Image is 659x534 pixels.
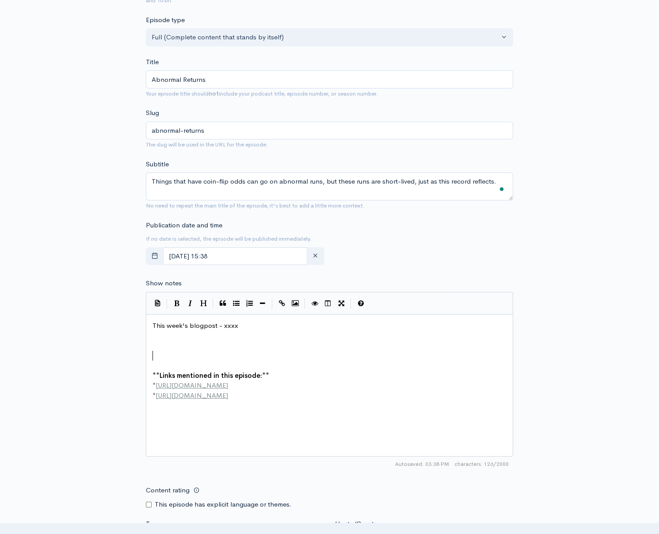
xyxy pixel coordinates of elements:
button: Toggle Side by Side [321,297,335,310]
span: Autosaved: 03:38 PM [395,460,449,468]
small: The slug will be used in the URL for the episode. [146,141,268,148]
label: Tags [146,519,160,529]
label: Content rating [146,481,190,499]
button: Quote [216,297,229,310]
i: | [350,299,351,309]
input: What is the episode's title? [146,70,513,88]
div: Full (Complete content that stands by itself) [152,32,499,42]
i: | [272,299,273,309]
button: clear [306,247,324,265]
label: Episode type [146,15,185,25]
button: Numbered List [243,297,256,310]
button: Insert Horizontal Line [256,297,269,310]
input: title-of-episode [146,122,513,140]
button: Markdown Guide [354,297,367,310]
span: [URL][DOMAIN_NAME] [156,381,228,389]
button: Insert Show Notes Template [151,296,164,310]
button: Bold [170,297,183,310]
i: | [167,299,168,309]
strong: not [209,90,219,97]
label: This episode has explicit language or themes. [155,499,292,510]
button: Toggle Fullscreen [335,297,348,310]
span: 126/2000 [454,460,509,468]
span: [URL][DOMAIN_NAME] [156,391,228,400]
button: Create Link [275,297,289,310]
span: This week's blogpost - xxxx [152,321,238,330]
button: Generic List [229,297,243,310]
label: Publication date and time [146,220,222,231]
button: Insert Image [289,297,302,310]
label: Show notes [146,278,182,288]
i: | [213,299,213,309]
textarea: To enrich screen reader interactions, please activate Accessibility in Grammarly extension settings [146,173,513,200]
small: If no date is selected, the episode will be published immediately. [146,235,312,242]
span: Links mentioned in this episode: [160,371,262,380]
button: Heading [197,297,210,310]
button: toggle [146,247,164,265]
label: Subtitle [146,159,169,169]
small: Your episode title should include your podcast title, episode number, or season number. [146,90,378,97]
label: Hosts/Guests [335,519,377,529]
label: Slug [146,108,159,118]
button: Full (Complete content that stands by itself) [146,28,513,46]
label: Title [146,57,159,67]
button: Italic [183,297,197,310]
button: Toggle Preview [308,297,321,310]
small: No need to repeat the main title of the episode, it's best to add a little more context. [146,202,365,209]
i: | [305,299,305,309]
